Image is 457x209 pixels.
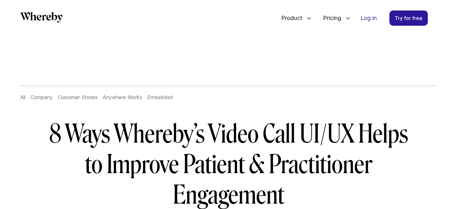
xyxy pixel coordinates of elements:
a: Customer Stories [58,94,98,100]
span: Product [275,8,304,29]
a: Anywhere Works [103,94,142,100]
svg: Whereby [20,12,63,23]
a: Log in [355,11,382,25]
a: Company [30,94,53,100]
a: Try for free [389,10,428,26]
a: Whereby [20,12,63,25]
span: Pricing [317,8,343,29]
a: Embedded [147,94,173,100]
a: All [20,94,25,100]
